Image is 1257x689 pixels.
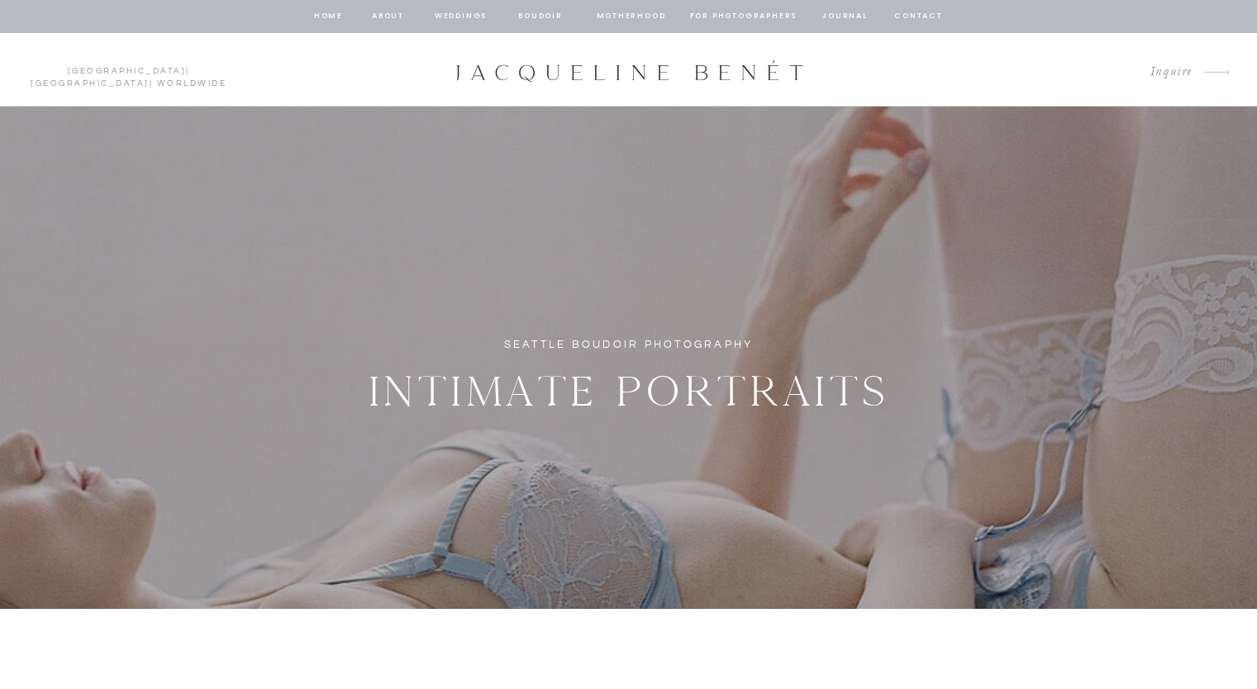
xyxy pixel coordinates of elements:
[893,9,945,24] a: contact
[31,79,150,88] a: [GEOGRAPHIC_DATA]
[820,9,871,24] a: journal
[690,9,798,24] a: for photographers
[597,9,665,24] a: Motherhood
[365,358,893,416] h2: Intimate Portraits
[517,9,564,24] a: BOUDOIR
[433,9,489,24] a: Weddings
[313,9,345,24] a: home
[1137,61,1193,83] a: Inquire
[494,335,764,354] h1: Seattle Boudoir Photography
[68,67,187,75] a: [GEOGRAPHIC_DATA]
[371,9,406,24] a: about
[23,65,234,75] p: | | Worldwide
